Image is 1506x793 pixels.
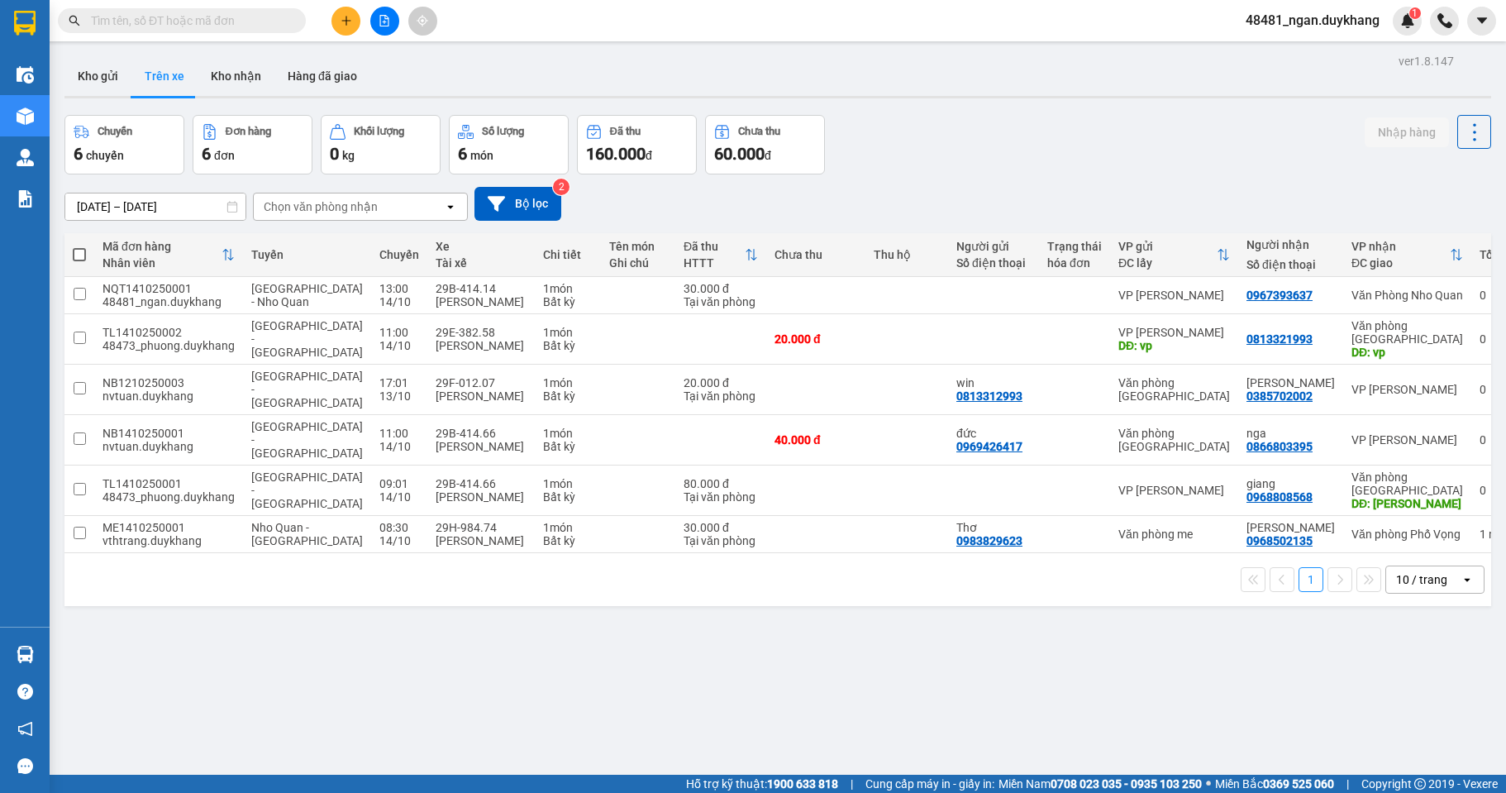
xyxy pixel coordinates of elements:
div: 0967393637 [1246,289,1313,302]
div: 29E-382.58 [436,326,527,339]
strong: 0708 023 035 - 0935 103 250 [1051,777,1202,791]
div: ver 1.8.147 [1399,52,1454,70]
div: TL1410250002 [102,326,235,339]
div: Văn phòng [GEOGRAPHIC_DATA] [1118,427,1230,453]
div: Chuyến [98,126,132,137]
span: 48481_ngan.duykhang [1232,10,1393,31]
div: nvtuan.duykhang [102,440,235,453]
button: Đơn hàng6đơn [193,115,312,174]
img: icon-new-feature [1400,13,1415,28]
span: copyright [1414,778,1426,790]
div: Bất kỳ [543,490,593,504]
div: win [956,376,1031,389]
div: 14/10 [379,490,419,504]
div: Bất kỳ [543,534,593,547]
button: Trên xe [131,56,198,96]
button: Đã thu160.000đ [577,115,697,174]
div: 09:01 [379,477,419,490]
button: 1 [1299,567,1323,592]
div: 0813321993 [1246,332,1313,346]
img: solution-icon [17,190,34,208]
div: Bất kỳ [543,339,593,352]
span: file-add [379,15,390,26]
div: DĐ: vp [1118,339,1230,352]
div: Ghi chú [609,256,667,270]
span: 6 [202,144,211,164]
button: caret-down [1467,7,1496,36]
th: Toggle SortBy [1110,233,1238,277]
div: Người gửi [956,240,1031,253]
span: 6 [458,144,467,164]
div: Người nhận [1246,238,1335,251]
div: 1 món [543,521,593,534]
img: phone-icon [1437,13,1452,28]
div: nvtuan.duykhang [102,389,235,403]
div: [PERSON_NAME] [436,295,527,308]
div: VP [PERSON_NAME] [1118,484,1230,497]
button: plus [331,7,360,36]
div: 14/10 [379,339,419,352]
button: Nhập hàng [1365,117,1449,147]
span: notification [17,721,33,737]
div: Văn phòng [GEOGRAPHIC_DATA] [1351,319,1463,346]
div: Đơn hàng [226,126,271,137]
div: 14/10 [379,440,419,453]
div: 1 món [543,282,593,295]
div: VP gửi [1118,240,1217,253]
div: Văn phòng [GEOGRAPHIC_DATA] [1118,376,1230,403]
span: Cung cấp máy in - giấy in: [865,775,994,793]
div: Bất kỳ [543,440,593,453]
div: quang anh [1246,376,1335,389]
div: Văn phòng Phố Vọng [1351,528,1463,541]
span: 1 [1412,7,1418,19]
span: plus [341,15,352,26]
th: Toggle SortBy [94,233,243,277]
span: message [17,758,33,774]
button: Số lượng6món [449,115,569,174]
div: TL1410250001 [102,477,235,490]
div: 29B-414.66 [436,427,527,440]
img: logo-vxr [14,11,36,36]
div: 11:00 [379,326,419,339]
span: [GEOGRAPHIC_DATA] - [GEOGRAPHIC_DATA] [251,319,363,359]
span: chuyến [86,149,124,162]
button: Chuyến6chuyến [64,115,184,174]
div: 29B-414.14 [436,282,527,295]
div: Tại văn phòng [684,295,758,308]
div: Số điện thoại [956,256,1031,270]
span: [GEOGRAPHIC_DATA] - [GEOGRAPHIC_DATA] [251,370,363,409]
div: ĐC giao [1351,256,1450,270]
div: Trạng thái [1047,240,1102,253]
span: đơn [214,149,235,162]
button: Chưa thu60.000đ [705,115,825,174]
div: Thơ [956,521,1031,534]
span: [GEOGRAPHIC_DATA] - Nho Quan [251,282,363,308]
div: 0983829623 [956,534,1022,547]
div: Tên món [609,240,667,253]
div: VP nhận [1351,240,1450,253]
div: vthtrang.duykhang [102,534,235,547]
div: 29H-984.74 [436,521,527,534]
span: [GEOGRAPHIC_DATA] - [GEOGRAPHIC_DATA] [251,471,363,510]
div: Văn phòng me [1118,528,1230,541]
div: Bất kỳ [543,295,593,308]
span: search [69,15,80,26]
input: Select a date range. [65,193,245,220]
div: Đã thu [684,240,745,253]
div: ME1410250001 [102,521,235,534]
span: đ [646,149,652,162]
span: aim [417,15,428,26]
div: 11:00 [379,427,419,440]
div: 1 món [543,376,593,389]
span: 160.000 [586,144,646,164]
div: 13:00 [379,282,419,295]
div: 0968808568 [1246,490,1313,504]
div: giang [1246,477,1335,490]
div: 0968502135 [1246,534,1313,547]
span: | [1346,775,1349,793]
div: Tại văn phòng [684,389,758,403]
div: ĐC lấy [1118,256,1217,270]
div: Thu hộ [874,248,940,261]
div: 0385702002 [1246,389,1313,403]
div: 48481_ngan.duykhang [102,295,235,308]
